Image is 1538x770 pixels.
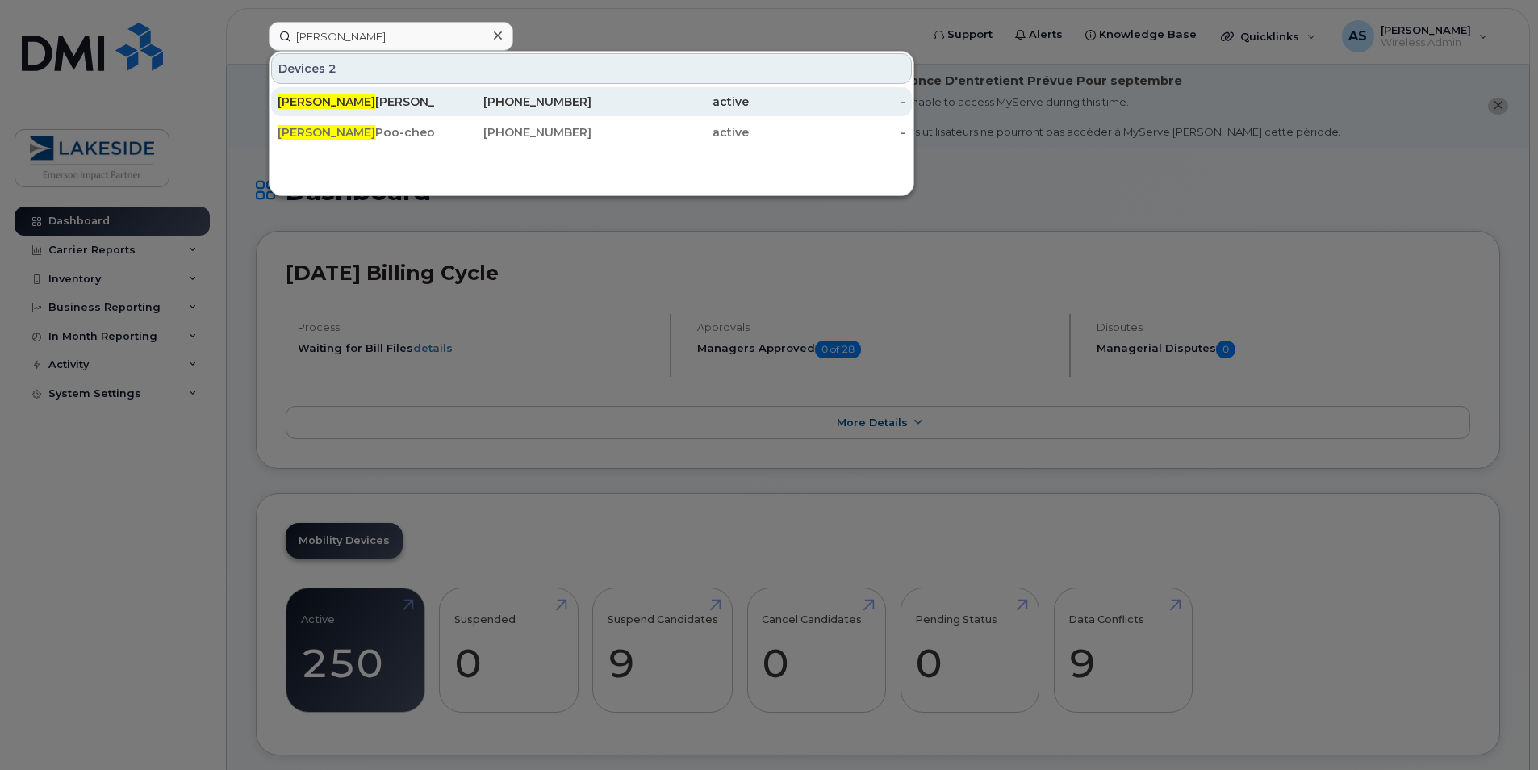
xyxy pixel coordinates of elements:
div: active [591,124,749,140]
a: [PERSON_NAME][PERSON_NAME][PHONE_NUMBER]active- [271,87,912,116]
div: active [591,94,749,110]
a: [PERSON_NAME]Poo-cheong[PHONE_NUMBER]active- [271,118,912,147]
div: - [749,94,906,110]
div: - [749,124,906,140]
span: 2 [328,61,336,77]
span: [PERSON_NAME] [278,125,375,140]
div: [PERSON_NAME] [278,94,435,110]
div: [PHONE_NUMBER] [435,94,592,110]
div: Devices [271,53,912,84]
div: Poo-cheong [278,124,435,140]
span: [PERSON_NAME] [278,94,375,109]
div: [PHONE_NUMBER] [435,124,592,140]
